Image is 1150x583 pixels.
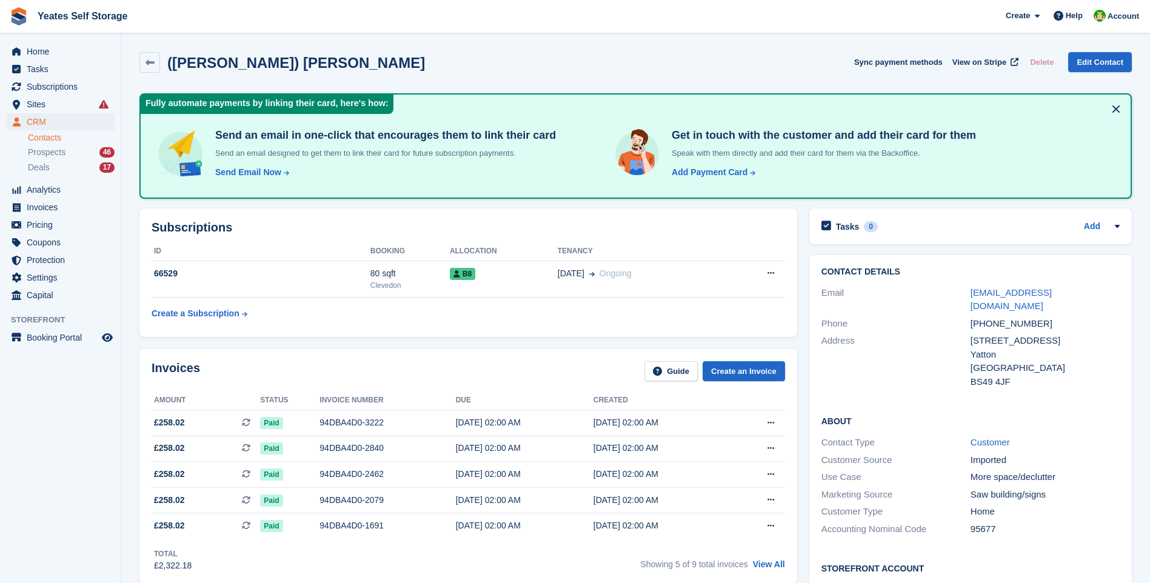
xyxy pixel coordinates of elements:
span: Invoices [27,199,99,216]
span: £258.02 [154,494,185,507]
a: menu [6,96,115,113]
a: menu [6,113,115,130]
img: get-in-touch-e3e95b6451f4e49772a6039d3abdde126589d6f45a760754adfa51be33bf0f70.svg [612,128,662,178]
a: View All [753,559,785,569]
img: send-email-b5881ef4c8f827a638e46e229e590028c7e36e3a6c99d2365469aff88783de13.svg [155,128,206,179]
div: Add Payment Card [672,166,747,179]
div: Imported [971,453,1120,467]
div: Yatton [971,348,1120,362]
div: Fully automate payments by linking their card, here's how: [141,95,393,114]
div: Use Case [821,470,971,484]
div: [DATE] 02:00 AM [593,494,731,507]
p: Send an email designed to get them to link their card for future subscription payments. [210,147,556,159]
th: ID [152,242,370,261]
div: 95677 [971,522,1120,536]
th: Created [593,391,731,410]
span: £258.02 [154,442,185,455]
div: 94DBA4D0-1691 [319,519,455,532]
div: Customer Type [821,505,971,519]
div: [PHONE_NUMBER] [971,317,1120,331]
div: [STREET_ADDRESS] [971,334,1120,348]
h2: Subscriptions [152,221,785,235]
a: menu [6,269,115,286]
span: [DATE] [558,267,584,280]
a: menu [6,43,115,60]
span: Storefront [11,314,121,326]
button: Delete [1025,52,1058,72]
div: Saw building/signs [971,488,1120,502]
a: menu [6,181,115,198]
h2: About [821,415,1120,427]
div: [DATE] 02:00 AM [456,416,593,429]
a: menu [6,234,115,251]
h2: Invoices [152,361,200,381]
div: 0 [864,221,878,232]
h2: Tasks [836,221,860,232]
p: Speak with them directly and add their card for them via the Backoffice. [667,147,976,159]
div: Phone [821,317,971,331]
div: [GEOGRAPHIC_DATA] [971,361,1120,375]
a: Create a Subscription [152,302,247,325]
span: Prospects [28,147,65,158]
div: Clevedon [370,280,450,291]
th: Booking [370,242,450,261]
span: Settings [27,269,99,286]
div: 80 sqft [370,267,450,280]
div: 94DBA4D0-2840 [319,442,455,455]
div: [DATE] 02:00 AM [456,442,593,455]
span: CRM [27,113,99,130]
div: £2,322.18 [154,559,192,572]
a: Add Payment Card [667,166,757,179]
span: Help [1066,10,1083,22]
a: menu [6,252,115,268]
div: Address [821,334,971,388]
span: Sites [27,96,99,113]
span: £258.02 [154,519,185,532]
th: Due [456,391,593,410]
th: Invoice number [319,391,455,410]
a: menu [6,61,115,78]
div: [DATE] 02:00 AM [593,468,731,481]
span: £258.02 [154,416,185,429]
span: Ongoing [600,268,632,278]
span: Paid [260,417,282,429]
h4: Send an email in one-click that encourages them to link their card [210,128,556,142]
div: Send Email Now [215,166,281,179]
span: Capital [27,287,99,304]
a: Add [1084,220,1100,234]
h2: Storefront Account [821,562,1120,574]
div: Create a Subscription [152,307,239,320]
a: menu [6,216,115,233]
span: Showing 5 of 9 total invoices [640,559,747,569]
a: Guide [644,361,698,381]
div: [DATE] 02:00 AM [456,468,593,481]
a: menu [6,287,115,304]
a: Create an Invoice [703,361,785,381]
div: Email [821,286,971,313]
span: £258.02 [154,468,185,481]
a: menu [6,199,115,216]
div: Marketing Source [821,488,971,502]
th: Status [260,391,319,410]
h2: Contact Details [821,267,1120,277]
span: Paid [260,442,282,455]
div: [DATE] 02:00 AM [593,416,731,429]
span: Coupons [27,234,99,251]
span: Deals [28,162,50,173]
div: Accounting Nominal Code [821,522,971,536]
div: Contact Type [821,436,971,450]
a: Edit Contact [1068,52,1132,72]
span: View on Stripe [952,56,1006,68]
button: Sync payment methods [854,52,943,72]
span: Create [1006,10,1030,22]
a: menu [6,329,115,346]
span: Tasks [27,61,99,78]
a: Deals 17 [28,161,115,174]
span: Subscriptions [27,78,99,95]
span: Protection [27,252,99,268]
a: Contacts [28,132,115,144]
img: Angela Field [1094,10,1106,22]
div: Customer Source [821,453,971,467]
span: Paid [260,495,282,507]
div: Total [154,548,192,559]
